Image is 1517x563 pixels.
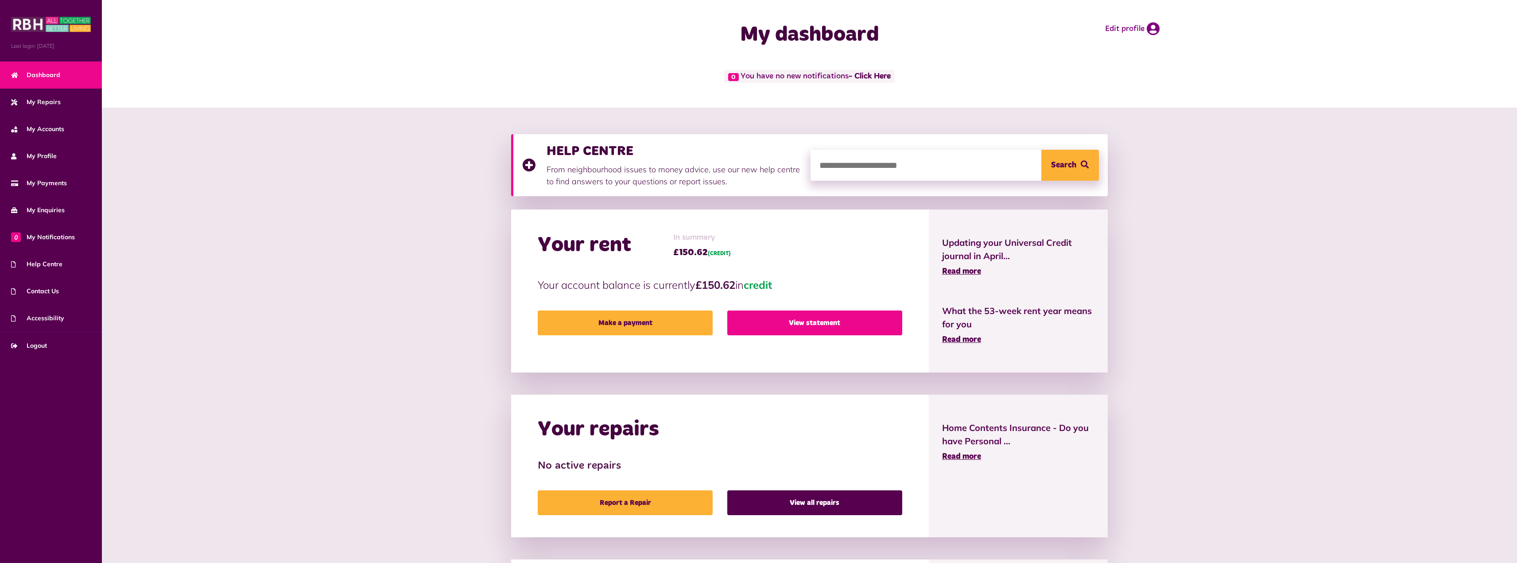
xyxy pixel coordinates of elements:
[727,311,902,335] a: View statement
[942,236,1094,278] a: Updating your Universal Credit journal in April... Read more
[11,42,91,50] span: Last login: [DATE]
[673,246,731,259] span: £150.62
[942,421,1094,463] a: Home Contents Insurance - Do you have Personal ... Read more
[11,97,61,107] span: My Repairs
[538,460,902,473] h3: No active repairs
[942,236,1094,263] span: Updating your Universal Credit journal in April...
[744,278,772,291] span: credit
[942,453,981,461] span: Read more
[695,278,735,291] strong: £150.62
[547,163,802,187] p: From neighbourhood issues to money advice, use our new help centre to find answers to your questi...
[942,304,1094,331] span: What the 53-week rent year means for you
[11,179,67,188] span: My Payments
[728,73,739,81] span: 0
[538,277,902,293] p: Your account balance is currently in
[1041,150,1099,181] button: Search
[538,490,713,515] a: Report a Repair
[673,232,731,244] span: In summary
[708,251,731,256] span: (CREDIT)
[11,16,91,33] img: MyRBH
[942,336,981,344] span: Read more
[942,268,981,276] span: Read more
[632,22,987,48] h1: My dashboard
[538,311,713,335] a: Make a payment
[538,233,631,258] h2: Your rent
[11,124,64,134] span: My Accounts
[11,70,60,80] span: Dashboard
[1105,22,1160,35] a: Edit profile
[942,421,1094,448] span: Home Contents Insurance - Do you have Personal ...
[11,206,65,215] span: My Enquiries
[11,232,21,242] span: 0
[1051,150,1076,181] span: Search
[11,151,57,161] span: My Profile
[547,143,802,159] h3: HELP CENTRE
[724,70,895,83] span: You have no new notifications
[727,490,902,515] a: View all repairs
[11,314,64,323] span: Accessibility
[11,287,59,296] span: Contact Us
[942,304,1094,346] a: What the 53-week rent year means for you Read more
[11,260,62,269] span: Help Centre
[11,233,75,242] span: My Notifications
[849,73,891,81] a: - Click Here
[11,341,47,350] span: Logout
[538,417,659,443] h2: Your repairs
